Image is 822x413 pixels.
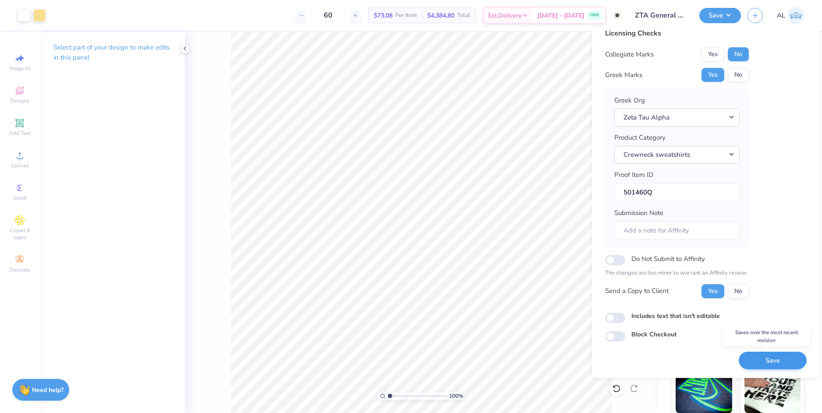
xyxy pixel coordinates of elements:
[614,146,740,164] button: Crewneck sweatshirts
[614,208,663,218] label: Submission Note
[590,12,599,18] span: FREE
[9,266,30,273] span: Decorate
[728,47,749,61] button: No
[614,109,740,127] button: Zeta Tau Alpha
[614,221,740,240] input: Add a note for Affinity
[614,170,653,180] label: Proof Item ID
[32,386,64,394] strong: Need help?
[427,11,454,20] span: $4,384.80
[777,7,804,24] a: AL
[10,97,29,104] span: Designs
[9,130,30,137] span: Add Text
[605,286,669,296] div: Send a Copy to Client
[488,11,521,20] span: Est. Delivery
[605,269,749,278] p: The changes are too minor to warrant an Affinity review.
[13,194,27,201] span: Greek
[699,8,741,23] button: Save
[702,68,724,82] button: Yes
[53,42,171,63] p: Select part of your design to make edits in this panel
[676,369,732,413] img: Glow in the Dark Ink
[739,352,807,370] button: Save
[723,326,810,346] div: Saves over the most recent revision
[631,311,720,321] label: Includes text that isn't editable
[728,68,749,82] button: No
[631,253,705,265] label: Do Not Submit to Affinity
[11,162,28,169] span: Upload
[628,7,693,24] input: Untitled Design
[614,95,645,106] label: Greek Org
[702,47,724,61] button: Yes
[10,65,30,72] span: Image AI
[777,11,785,21] span: AL
[395,11,417,20] span: Per Item
[787,7,804,24] img: Alyzza Lydia Mae Sobrino
[702,284,724,298] button: Yes
[605,28,749,39] div: Licensing Checks
[4,227,35,241] span: Clipart & logos
[449,392,463,400] span: 100 %
[374,11,393,20] span: $73.08
[744,369,801,413] img: Water based Ink
[605,49,654,60] div: Collegiate Marks
[728,284,749,298] button: No
[457,11,470,20] span: Total
[605,70,642,80] div: Greek Marks
[631,330,677,339] label: Block Checkout
[537,11,585,20] span: [DATE] - [DATE]
[614,133,666,143] label: Product Category
[311,7,345,23] input: – –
